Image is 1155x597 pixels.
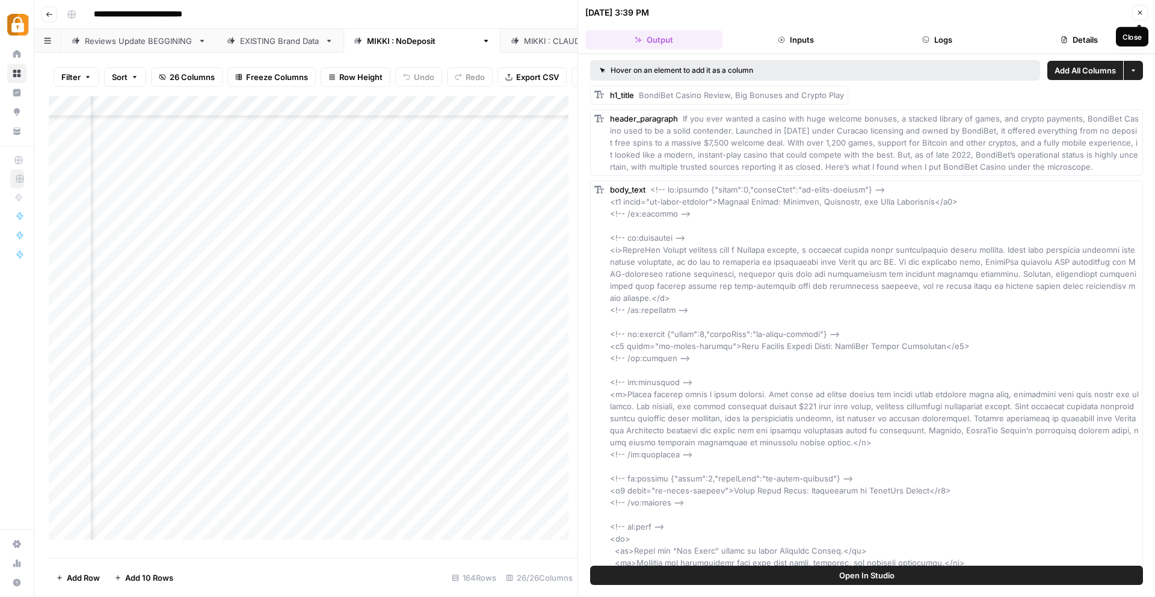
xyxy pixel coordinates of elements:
[610,114,678,123] span: header_paragraph
[240,35,320,47] div: EXISTING Brand Data
[321,67,390,87] button: Row Height
[112,71,128,83] span: Sort
[585,30,722,49] button: Output
[600,65,892,76] div: Hover on an element to add it as a column
[1047,61,1123,80] button: Add All Columns
[49,568,107,587] button: Add Row
[590,566,1143,585] button: Open In Studio
[151,67,223,87] button: 26 Columns
[7,10,26,40] button: Workspace: Adzz
[639,90,844,100] span: BondiBet Casino Review, Big Bonuses and Crypto Play
[61,71,81,83] span: Filter
[610,90,634,100] span: h1_title
[1011,30,1148,49] button: Details
[524,35,659,47] div: [PERSON_NAME] : [PERSON_NAME]
[339,71,383,83] span: Row Height
[246,71,308,83] span: Freeze Columns
[466,71,485,83] span: Redo
[125,572,173,584] span: Add 10 Rows
[501,568,577,587] div: 26/26 Columns
[497,67,567,87] button: Export CSV
[727,30,864,49] button: Inputs
[585,7,649,19] div: [DATE] 3:39 PM
[839,569,895,581] span: Open In Studio
[1123,31,1142,42] div: Close
[414,71,434,83] span: Undo
[516,71,559,83] span: Export CSV
[7,102,26,122] a: Opportunities
[7,83,26,102] a: Insights
[61,29,217,53] a: Reviews Update BEGGINING
[447,568,501,587] div: 164 Rows
[67,572,100,584] span: Add Row
[395,67,442,87] button: Undo
[85,35,193,47] div: Reviews Update BEGGINING
[7,573,26,592] button: Help + Support
[343,29,500,53] a: [PERSON_NAME] : NoDeposit
[367,35,477,47] div: [PERSON_NAME] : NoDeposit
[7,45,26,64] a: Home
[54,67,99,87] button: Filter
[610,185,645,194] span: body_text
[107,568,180,587] button: Add 10 Rows
[104,67,146,87] button: Sort
[7,554,26,573] a: Usage
[500,29,682,53] a: [PERSON_NAME] : [PERSON_NAME]
[7,64,26,83] a: Browse
[227,67,316,87] button: Freeze Columns
[1055,64,1116,76] span: Add All Columns
[217,29,343,53] a: EXISTING Brand Data
[7,14,29,36] img: Adzz Logo
[447,67,493,87] button: Redo
[869,30,1006,49] button: Logs
[7,122,26,141] a: Your Data
[610,114,1139,172] span: If you ever wanted a casino with huge welcome bonuses, a stacked library of games, and crypto pay...
[7,534,26,554] a: Settings
[170,71,215,83] span: 26 Columns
